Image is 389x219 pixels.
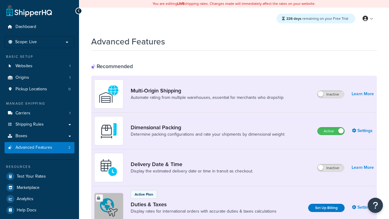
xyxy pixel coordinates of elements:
span: 1 [69,75,71,80]
a: Learn More [352,90,374,98]
span: Scope: Live [15,40,37,45]
a: Origins1 [5,72,74,83]
a: Duties & Taxes [131,201,277,208]
li: Advanced Features [5,142,74,153]
div: Basic Setup [5,54,74,59]
li: Pickup Locations [5,84,74,95]
span: Analytics [17,196,33,202]
a: Dashboard [5,21,74,33]
span: Marketplace [17,185,40,190]
span: 1 [69,111,71,116]
li: Carriers [5,108,74,119]
a: Carriers1 [5,108,74,119]
img: gfkeb5ejjkALwAAAABJRU5ErkJggg== [98,157,119,178]
label: Inactive [317,91,344,98]
a: Pickup Locations0 [5,84,74,95]
div: Resources [5,164,74,169]
span: Test Your Rates [17,174,46,179]
a: Set Up Billing [308,204,345,212]
div: Manage Shipping [5,101,74,106]
a: Automate rating from multiple warehouses, essential for merchants who dropship [131,95,284,101]
a: Shipping Rules [5,119,74,130]
a: Boxes [5,130,74,142]
a: Test Your Rates [5,171,74,182]
a: Marketplace [5,182,74,193]
a: Advanced Features2 [5,142,74,153]
span: Advanced Features [15,145,52,150]
a: Delivery Date & Time [131,161,253,168]
a: Help Docs [5,205,74,216]
a: Determine packing configurations and rate your shipments by dimensional weight [131,131,284,137]
a: Settings [352,127,374,135]
a: Display rates for international orders with accurate duties & taxes calculations [131,208,277,214]
span: Carriers [15,111,30,116]
div: Recommended [91,63,133,70]
p: Active Plan [135,192,153,197]
span: 1 [69,64,71,69]
a: Dimensional Packing [131,124,284,131]
span: Websites [15,64,33,69]
label: Active [318,127,344,135]
span: Pickup Locations [15,87,47,92]
span: Boxes [15,134,27,139]
span: 2 [68,145,71,150]
span: remaining on your Free Trial [286,16,348,21]
span: 0 [68,87,71,92]
span: Help Docs [17,208,36,213]
label: Inactive [317,164,344,172]
span: Origins [15,75,29,80]
img: DTVBYsAAAAAASUVORK5CYII= [98,120,119,141]
strong: 226 days [286,16,301,21]
img: WatD5o0RtDAAAAAElFTkSuQmCC [98,83,119,105]
a: Settings [352,203,374,212]
a: Learn More [352,163,374,172]
a: Multi-Origin Shipping [131,87,284,94]
h1: Advanced Features [91,36,165,47]
span: Shipping Rules [15,122,44,127]
li: Websites [5,61,74,72]
button: Open Resource Center [368,198,383,213]
a: Analytics [5,193,74,204]
li: Origins [5,72,74,83]
a: Display the estimated delivery date or time in transit as checkout. [131,168,253,174]
span: Dashboard [15,24,36,30]
a: Websites1 [5,61,74,72]
b: LIVE [177,1,184,6]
